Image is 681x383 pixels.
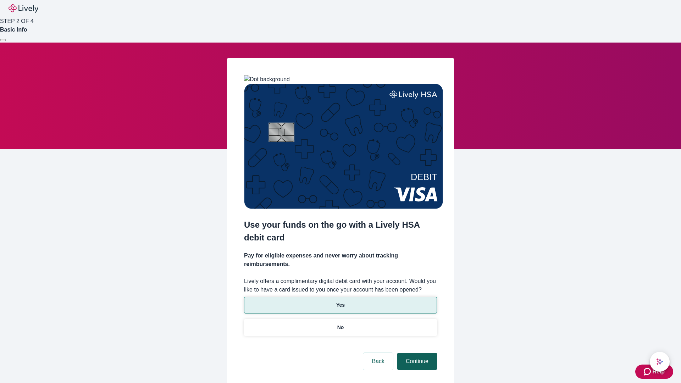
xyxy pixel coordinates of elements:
label: Lively offers a complimentary digital debit card with your account. Would you like to have a card... [244,277,437,294]
p: Yes [336,301,345,309]
button: chat [650,352,670,372]
button: Continue [397,353,437,370]
button: No [244,319,437,336]
button: Yes [244,297,437,313]
span: Help [652,367,665,376]
img: Dot background [244,75,290,84]
svg: Zendesk support icon [644,367,652,376]
img: Debit card [244,84,443,209]
button: Back [363,353,393,370]
h2: Use your funds on the go with a Lively HSA debit card [244,218,437,244]
button: Zendesk support iconHelp [635,365,673,379]
img: Lively [9,4,38,13]
svg: Lively AI Assistant [656,358,663,365]
h4: Pay for eligible expenses and never worry about tracking reimbursements. [244,251,437,268]
p: No [337,324,344,331]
